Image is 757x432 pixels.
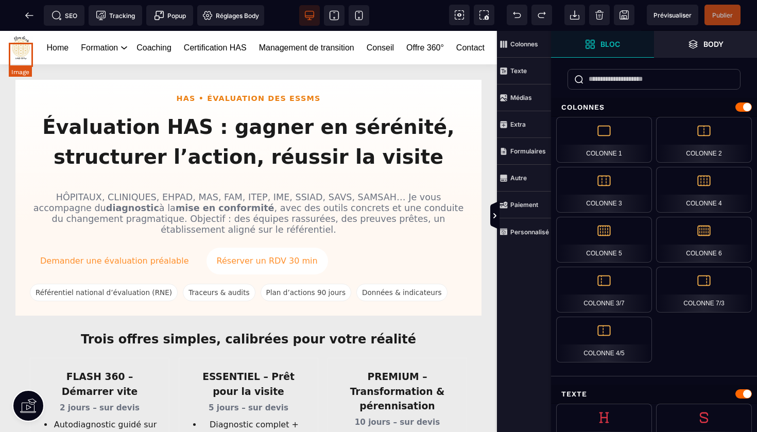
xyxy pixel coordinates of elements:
[510,201,538,209] strong: Paiement
[556,317,652,362] div: Colonne 4/5
[656,117,752,163] div: Colonne 2
[259,9,354,25] a: Management de transition
[191,339,306,368] h3: ESSENTIEL – Prêt pour la visite
[510,120,526,128] strong: Extra
[89,5,142,26] span: Code de suivi
[339,339,455,382] h3: PREMIUM – Transformation & pérennisation
[497,31,551,58] span: Colonnes
[653,11,692,19] span: Prévisualiser
[202,10,259,21] span: Réglages Body
[136,9,171,25] a: Coaching
[647,5,698,25] span: Aperçu
[47,9,69,25] a: Home
[349,5,369,26] span: Voir mobile
[299,5,320,26] span: Voir bureau
[497,138,551,165] span: Formulaires
[197,5,264,26] span: Favicon
[510,94,532,101] strong: Médias
[510,67,527,75] strong: Texte
[556,267,652,313] div: Colonne 3/7
[96,10,135,21] span: Tracking
[497,165,551,192] span: Autre
[106,172,159,182] strong: diagnostic
[551,385,757,404] div: Texte
[406,9,444,25] a: Offre 360°
[712,11,733,19] span: Publier
[51,10,77,21] span: SEO
[556,167,652,213] div: Colonne 3
[184,9,247,25] a: Certification HAS
[656,267,752,313] div: Colonne 7/3
[556,217,652,263] div: Colonne 5
[614,5,634,25] span: Enregistrer
[703,40,724,48] strong: Body
[367,9,394,25] a: Conseil
[30,299,467,318] h2: Trois offres simples, calibrées pour votre réalité
[656,217,752,263] div: Colonne 6
[556,117,652,163] div: Colonne 1
[456,9,485,25] a: Contact
[30,150,467,204] p: HÔPITAUX, CLINIQUES, EHPAD, MAS, FAM, ITEP, IME, SSIAD, SAVS, SAMSAH… Je vous accompagne du à la ...
[551,31,654,58] span: Ouvrir les blocs
[474,5,494,25] span: Capture d'écran
[339,386,455,398] p: 10 jours – sur devis
[656,167,752,213] div: Colonne 4
[207,217,328,244] a: Réserver un RDV 30 min
[183,253,255,270] span: Traceurs & audits
[497,58,551,84] span: Texte
[497,192,551,218] span: Paiement
[551,98,757,117] div: Colonnes
[356,253,448,270] span: Données & indicateurs
[53,388,158,412] li: Autodiagnostic guidé sur les chapitres clés du RNE
[30,217,199,244] a: Demander une évaluation préalable
[261,253,351,270] span: Plan d’actions 90 jours
[510,228,549,236] strong: Personnalisé
[154,10,186,21] span: Popup
[449,5,470,25] span: Voir les composants
[497,111,551,138] span: Extra
[30,63,467,72] div: HAS • Évaluation des ESSMS
[510,147,546,155] strong: Formulaires
[30,81,467,141] h1: Évaluation HAS : gagner en sérénité, structurer l’action, réussir la visite
[600,40,620,48] strong: Bloc
[42,371,158,383] p: 2 jours – sur devis
[44,5,84,26] span: Métadata SEO
[510,174,527,182] strong: Autre
[176,172,274,182] strong: mise en conformité
[704,5,741,25] span: Enregistrer le contenu
[507,5,527,25] span: Défaire
[531,5,552,25] span: Rétablir
[551,201,561,232] span: Afficher les vues
[510,40,538,48] strong: Colonnes
[146,5,193,26] span: Créer une alerte modale
[81,9,118,25] a: Formation
[9,5,33,29] img: https://sasu-fleur-de-vie.metaforma.io/home
[42,339,158,368] h3: FLASH 360 – Démarrer vite
[202,388,306,425] li: Diagnostic complet + échantillonnage d’indicateurs
[191,371,306,383] p: 5 jours – sur devis
[324,5,345,26] span: Voir tablette
[497,218,551,245] span: Personnalisé
[654,31,757,58] span: Ouvrir les calques
[589,5,610,25] span: Nettoyage
[564,5,585,25] span: Importer
[497,84,551,111] span: Médias
[30,253,178,270] span: Référentiel national d’évaluation (RNE)
[19,5,40,26] span: Retour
